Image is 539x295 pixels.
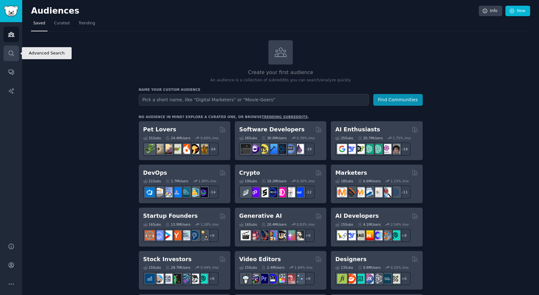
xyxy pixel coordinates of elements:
[346,144,356,154] img: DeepSeek
[189,144,199,154] img: PetAdvice
[201,265,219,270] div: 0.44 % /mo
[239,179,257,183] div: 19 Sub s
[163,230,172,240] img: startup
[163,274,172,284] img: Forex
[52,18,72,31] a: Curated
[261,265,285,270] div: 2.4M Users
[154,230,164,240] img: SaaS
[239,212,282,220] h2: Generative AI
[373,274,382,284] img: userexperience
[382,144,391,154] img: OpenAIDev
[165,179,189,183] div: 1.7M Users
[241,144,251,154] img: software
[154,274,164,284] img: ValueInvesting
[143,136,161,140] div: 31 Sub s
[139,78,423,83] p: An audience is a collection of subreddits you can search/analyze quickly
[198,274,208,284] img: technicalanalysis
[143,255,192,263] h2: Stock Investors
[154,144,164,154] img: ballpython
[267,230,277,240] img: sdforall
[33,21,45,26] span: Saved
[4,6,18,17] img: GummySearch logo
[479,6,502,16] a: Info
[139,69,423,77] h2: Create your first audience
[250,230,260,240] img: dalle2
[76,18,97,31] a: Trending
[259,274,268,284] img: premiere
[205,229,219,242] div: + 9
[171,274,181,284] img: Trading
[335,222,353,227] div: 15 Sub s
[180,274,190,284] img: StocksAndTrading
[165,222,190,227] div: 13.9M Users
[198,187,208,197] img: PlatformEngineers
[189,187,199,197] img: aws_cdk
[143,265,161,270] div: 15 Sub s
[373,94,423,106] button: Find Communities
[355,274,365,284] img: UI_Design
[285,187,295,197] img: CryptoNews
[346,187,356,197] img: bigseo
[382,230,391,240] img: llmops
[239,222,257,227] div: 16 Sub s
[382,187,391,197] img: MarketingResearch
[31,18,48,31] a: Saved
[139,87,423,92] h3: Name your custom audience
[198,230,208,240] img: growmybusiness
[239,136,257,140] div: 26 Sub s
[337,230,347,240] img: LangChain
[346,230,356,240] img: DeepSeek
[180,144,190,154] img: cockatiel
[373,144,382,154] img: chatgpt_prompts_
[358,222,381,227] div: 4.1M Users
[259,230,268,240] img: deepdream
[143,179,161,183] div: 21 Sub s
[241,274,251,284] img: gopro
[358,136,383,140] div: 20.7M Users
[297,136,315,140] div: 0.39 % /mo
[294,274,304,284] img: postproduction
[165,136,190,140] div: 24.4M Users
[285,274,295,284] img: Youtubevideo
[259,144,268,154] img: learnjavascript
[335,179,353,183] div: 18 Sub s
[276,274,286,284] img: finalcutpro
[139,115,309,119] div: No audience in mind? Explore a curated one, or browse .
[390,274,400,284] img: UX_Design
[335,126,380,134] h2: AI Enthusiasts
[165,265,190,270] div: 28.7M Users
[201,222,219,227] div: 1.28 % /mo
[143,212,198,220] h2: Startup Founders
[301,229,315,242] div: + 9
[241,187,251,197] img: ethfinance
[145,187,155,197] img: azuredevops
[31,6,479,16] h2: Audiences
[335,212,379,220] h2: AI Developers
[198,179,216,183] div: 1.89 % /mo
[390,144,400,154] img: ArtificalIntelligence
[301,272,315,285] div: + 8
[239,169,260,177] h2: Crypto
[382,274,391,284] img: learndesign
[390,187,400,197] img: OnlineMarketing
[276,230,286,240] img: FluxAI
[294,187,304,197] img: defi_
[198,144,208,154] img: dogbreed
[267,187,277,197] img: web3
[250,274,260,284] img: editors
[205,185,219,199] div: + 14
[301,142,315,156] div: + 19
[337,187,347,197] img: content_marketing
[397,185,411,199] div: + 11
[79,21,95,26] span: Trending
[205,272,219,285] div: + 8
[250,144,260,154] img: csharp
[358,179,381,183] div: 6.6M Users
[267,274,277,284] img: VideoEditors
[180,187,190,197] img: platformengineering
[163,187,172,197] img: Docker_DevOps
[205,142,219,156] div: + 24
[373,230,382,240] img: OpenSourceAI
[397,142,411,156] div: + 18
[145,274,155,284] img: dividends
